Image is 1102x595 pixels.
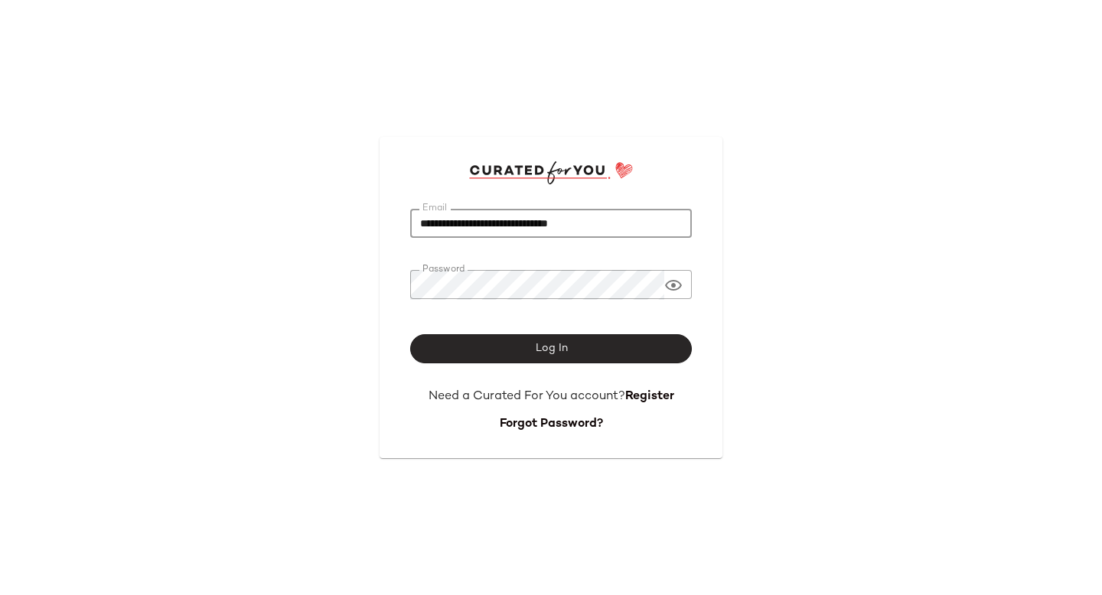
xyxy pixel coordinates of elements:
[429,390,625,403] span: Need a Curated For You account?
[625,390,674,403] a: Register
[500,418,603,431] a: Forgot Password?
[534,343,567,355] span: Log In
[469,161,634,184] img: cfy_login_logo.DGdB1djN.svg
[410,334,692,363] button: Log In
